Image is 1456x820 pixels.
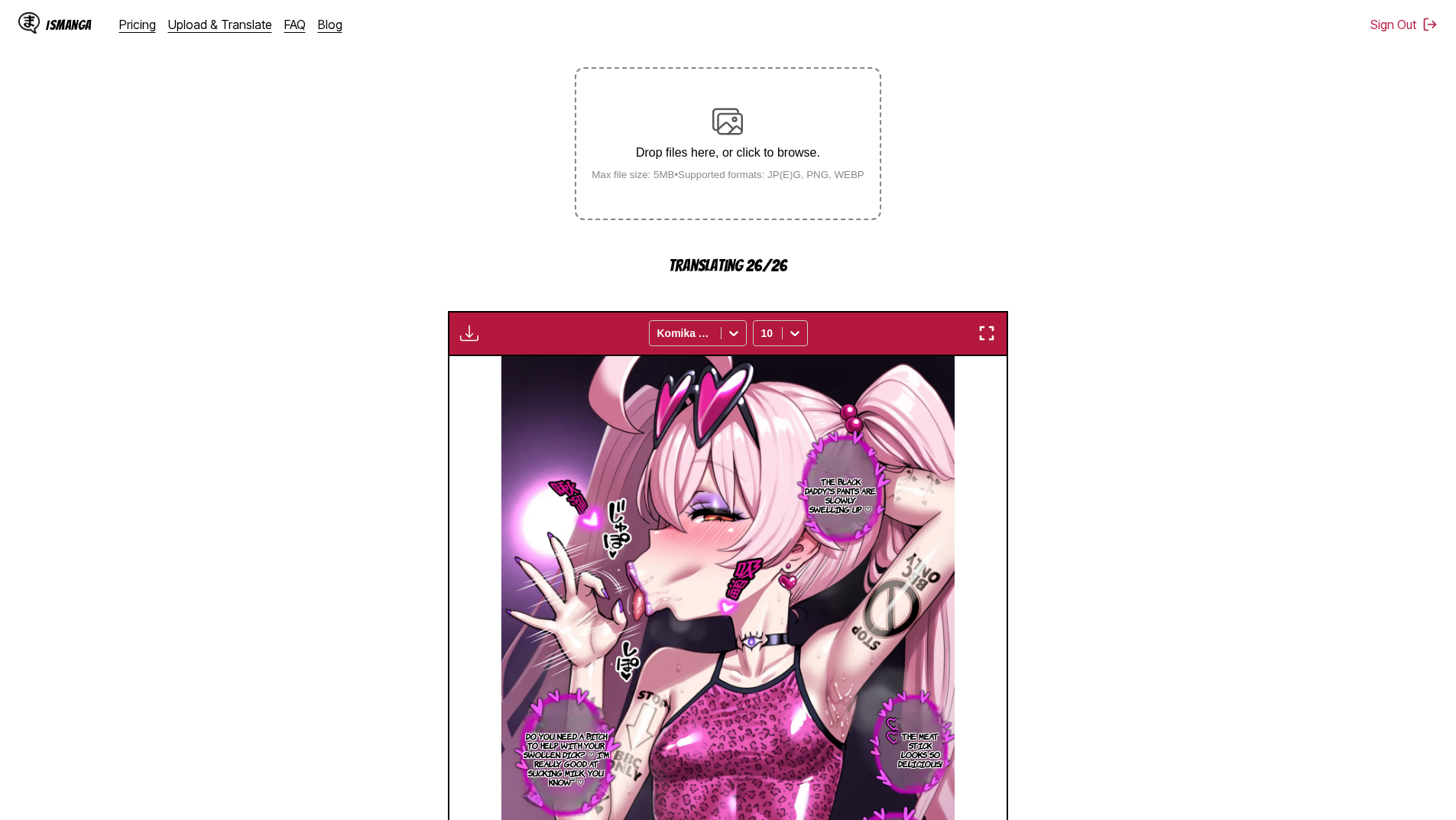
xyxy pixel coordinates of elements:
[18,12,40,34] img: IsManga Logo
[1422,17,1438,32] img: Sign out
[284,17,306,32] a: FAQ
[895,728,945,771] p: The meat stick looks so delicious!
[579,169,877,180] small: Max file size: 5MB • Supported formats: JP(E)G, PNG, WEBP
[802,474,879,517] p: The black daddy's pants are slowly swelling up ♡
[575,257,880,274] p: Translating 26/26
[579,146,877,160] p: Drop files here, or click to browse.
[318,17,342,32] a: Blog
[1370,17,1438,32] button: Sign Out
[46,18,92,32] div: IsManga
[519,728,613,789] p: Do you need a bitch to help with your swollen dick? ♡ I'm really good at sucking milk, you know~ ♡
[460,324,478,342] img: Download translated images
[119,17,156,32] a: Pricing
[168,17,272,32] a: Upload & Translate
[978,324,996,342] img: Enter fullscreen
[18,12,119,37] a: IsManga LogoIsManga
